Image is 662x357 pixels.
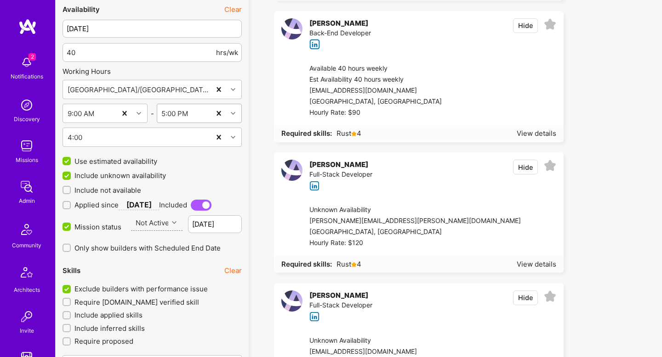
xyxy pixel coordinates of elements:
div: Invite [20,326,34,335]
div: 4:00 [68,133,82,142]
i: icon linkedIn [309,181,320,191]
i: icon Star [351,262,357,268]
i: icon EmptyStar [544,18,556,31]
img: logo [18,18,37,35]
button: Clear [224,266,242,275]
div: Working Hours [63,67,242,76]
i: icon EmptyStar [544,160,556,172]
i: icon Chevron [231,135,235,139]
span: Require [DOMAIN_NAME] verified skill [74,297,199,307]
i: icon Chevron [231,87,235,92]
strong: Required skills: [281,260,332,268]
span: Require proposed [74,336,133,346]
div: Back-End Developer [309,28,372,39]
img: discovery [17,96,36,114]
div: Available 40 hours weekly [309,63,442,74]
div: [EMAIL_ADDRESS][DOMAIN_NAME] [309,85,442,96]
button: Clear [224,5,242,14]
a: User Avatar [281,18,302,50]
div: Unknown Availability [309,205,521,216]
div: [PERSON_NAME][EMAIL_ADDRESS][PERSON_NAME][DOMAIN_NAME] [309,216,521,227]
button: Hide [513,18,538,33]
div: Not Active [136,218,169,228]
div: - [148,109,156,118]
span: Included [159,200,187,210]
div: [PERSON_NAME] [309,290,368,300]
strong: Required skills: [281,129,332,138]
div: Unknown Availability [309,335,442,346]
div: Hourly Rate: $90 [309,107,442,118]
div: View details [517,128,556,138]
div: 5:00 PM [161,109,188,118]
img: Invite [17,307,36,326]
div: [GEOGRAPHIC_DATA], [GEOGRAPHIC_DATA] [309,227,521,238]
div: Skills [63,266,80,275]
span: Applied since [74,200,119,210]
div: Full-Stack Developer [309,169,372,180]
i: icon linkedIn [309,39,320,50]
span: Include inferred skills [74,324,145,333]
div: [GEOGRAPHIC_DATA]/[GEOGRAPHIC_DATA] - GMT+03:00 [68,85,211,95]
div: Availability [63,5,100,14]
input: Hours [67,41,214,64]
div: [PERSON_NAME] [309,18,368,28]
span: Mission status [74,222,121,232]
span: Include not available [74,185,141,195]
div: Est Availability 40 hours weekly [309,74,442,85]
span: Only show builders with Scheduled End Date [74,243,221,253]
div: Notifications [11,72,43,81]
a: User Avatar [281,290,302,322]
button: Hide [513,290,538,305]
span: Rust 4 [334,259,361,269]
span: Rust 4 [334,128,361,138]
div: [PERSON_NAME] [309,160,368,169]
i: icon Chevron [137,111,141,116]
span: Exclude builders with performance issue [74,284,208,294]
div: Architects [14,285,40,295]
i: icon Chevron [172,220,177,225]
input: Latest start date... [63,20,242,38]
a: User Avatar [281,160,302,191]
span: Use estimated availability [74,156,157,166]
div: [GEOGRAPHIC_DATA], [GEOGRAPHIC_DATA] [309,96,442,107]
div: Missions [16,155,38,165]
div: 9:00 AM [68,109,94,118]
div: Discovery [14,114,40,124]
i: icon Star [351,131,357,137]
div: Community [12,240,41,250]
i: icon EmptyStar [544,290,556,303]
img: admin teamwork [17,178,36,196]
span: Include applied skills [74,310,143,320]
span: Include unknown availability [74,171,166,180]
img: teamwork [17,137,36,155]
img: User Avatar [281,290,302,312]
img: User Avatar [281,18,302,39]
img: Architects [16,263,38,285]
img: bell [17,53,36,72]
button: Hide [513,160,538,174]
img: Community [16,218,38,240]
img: User Avatar [281,160,302,181]
div: Hourly Rate: $120 [309,238,521,249]
div: Full-Stack Developer [309,300,372,311]
div: View details [517,259,556,269]
div: Admin [19,196,35,206]
i: icon linkedIn [309,312,320,322]
i: icon Chevron [231,111,235,116]
span: hrs/wk [216,48,238,57]
input: Latest start date... [188,215,242,233]
span: 2 [29,53,36,61]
